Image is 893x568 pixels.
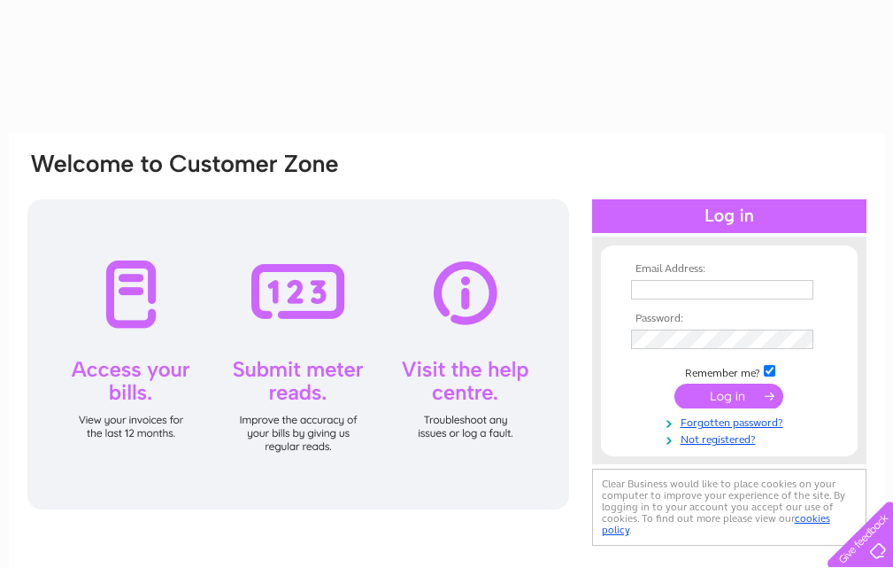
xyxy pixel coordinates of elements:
th: Email Address: [627,263,832,276]
a: cookies policy [602,512,830,536]
a: Not registered? [631,430,832,447]
td: Remember me? [627,362,832,380]
input: Submit [674,384,783,408]
a: Forgotten password? [631,413,832,430]
th: Password: [627,313,832,325]
div: Clear Business would like to place cookies on your computer to improve your experience of the sit... [592,469,866,546]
